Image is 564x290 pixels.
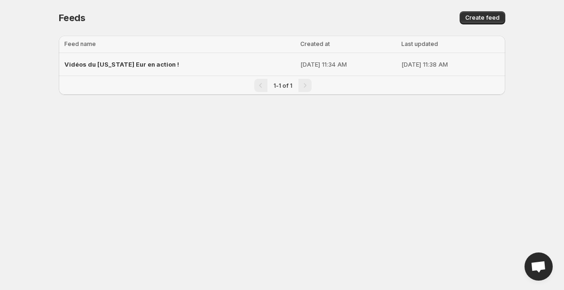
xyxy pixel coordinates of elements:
[59,12,86,23] span: Feeds
[401,40,438,47] span: Last updated
[59,76,505,95] nav: Pagination
[401,60,500,69] p: [DATE] 11:38 AM
[64,61,179,68] span: Vidéos du [US_STATE] Eur en action !
[300,40,330,47] span: Created at
[64,40,96,47] span: Feed name
[460,11,505,24] button: Create feed
[525,252,553,281] a: Open chat
[465,14,500,22] span: Create feed
[274,82,292,89] span: 1-1 of 1
[300,60,396,69] p: [DATE] 11:34 AM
